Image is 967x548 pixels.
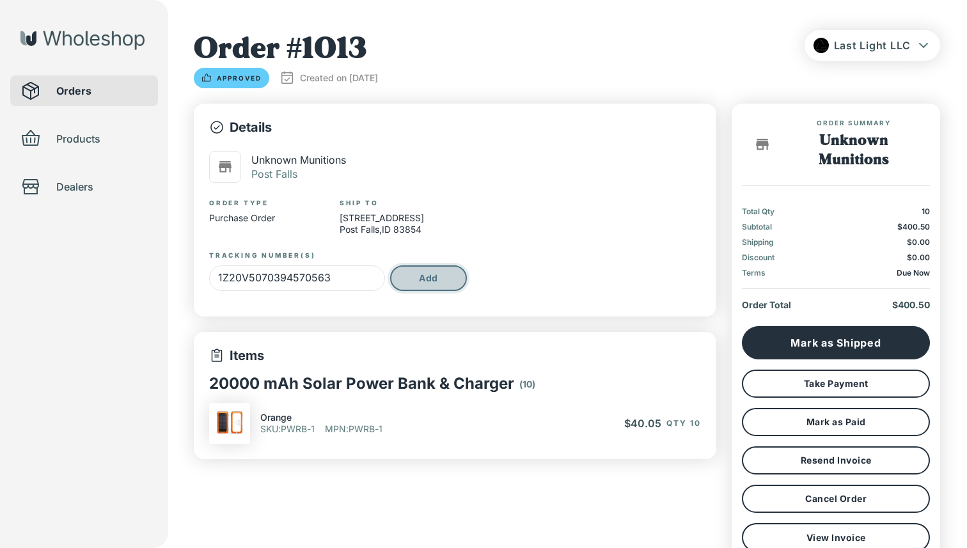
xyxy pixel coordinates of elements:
p: Created on [DATE] [300,72,378,84]
p: Purchase Order [209,212,275,224]
p: Details [209,119,701,136]
p: Order Total [742,299,791,311]
img: Wholeshop logo [20,31,145,50]
p: SKU : PWRB-1 [260,423,315,435]
span: $0.00 [907,253,930,262]
p: Orange [260,412,292,423]
p: ( 10 ) [519,376,535,393]
span: Dealers [56,179,148,194]
p: Post Falls , ID 83854 [340,224,424,235]
img: FUwHs7S6xG-Screenshot_2025-03-10_at_3.27.31_PM.png [814,38,829,53]
p: 20000 mAh Solar Power Bank & Charger [209,374,514,393]
p: Items [209,347,264,364]
h1: Unknown Munitions [783,132,925,170]
span: $0.00 [907,237,930,247]
h1: Order # 1013 [194,30,378,68]
button: Take Payment [742,370,930,398]
p: Total Qty [742,207,774,217]
p: Due Now [897,268,930,278]
img: IMG_6196_2.jpg [209,403,250,444]
p: Post Falls [251,167,346,181]
span: $400.50 [897,222,930,231]
p: [STREET_ADDRESS] [340,212,424,224]
button: Add [390,265,467,291]
span: $400.50 [892,299,930,310]
div: Products [10,123,158,154]
p: Subtotal [742,222,772,232]
p: Shipping [742,237,774,247]
span: Products [56,131,148,146]
span: Qty 10 [666,418,701,428]
span: Last Light LLC [834,39,911,52]
p: MPN : PWRB-1 [325,423,382,435]
span: Orders [56,83,148,98]
button: Cancel Order [742,485,930,513]
button: Resend Invoice [742,446,930,474]
input: Add Tracking Number [209,265,385,291]
div: Orders [10,75,158,106]
p: 10 [922,207,930,217]
div: Dealers [10,171,158,202]
p: Terms [742,268,766,278]
p: Unknown Munitions [251,153,346,167]
label: Order Type [209,198,269,207]
button: Mark as Shipped [742,326,930,359]
label: Tracking Number(s) [209,251,315,260]
span: Order Summary [783,119,925,132]
span: Approved [209,74,269,82]
button: Mark as Paid [742,408,930,436]
p: Discount [742,253,774,263]
button: Last Light LLC [805,30,941,61]
span: $40.05 [624,417,661,430]
label: Ship To [340,198,379,207]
